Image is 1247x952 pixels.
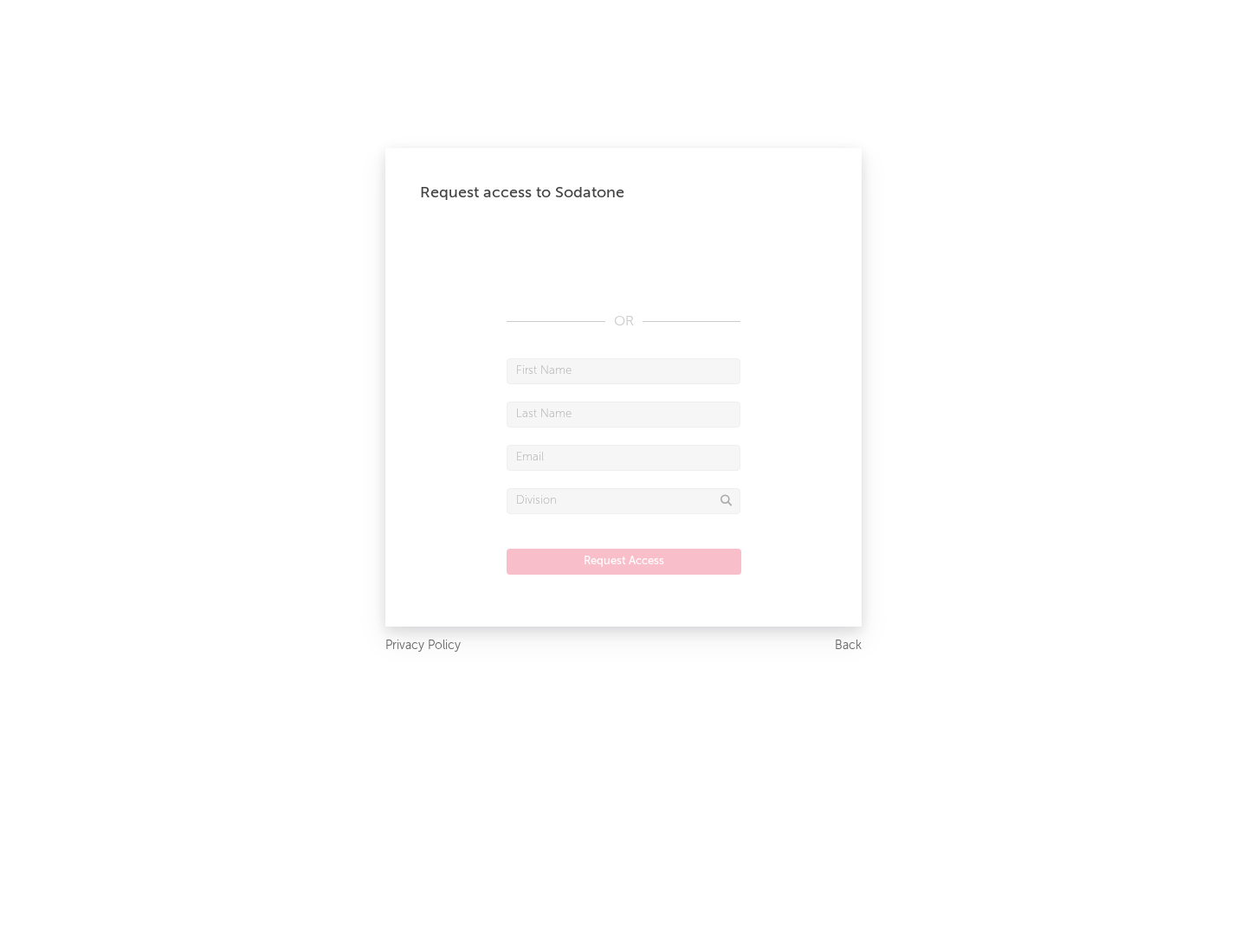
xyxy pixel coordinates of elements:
a: Privacy Policy [385,635,461,657]
input: Email [507,445,740,471]
div: OR [507,312,740,332]
input: Last Name [507,402,740,428]
button: Request Access [507,549,741,575]
input: First Name [507,358,740,384]
a: Back [835,635,862,657]
input: Division [507,488,740,514]
div: Request access to Sodatone [420,183,827,203]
